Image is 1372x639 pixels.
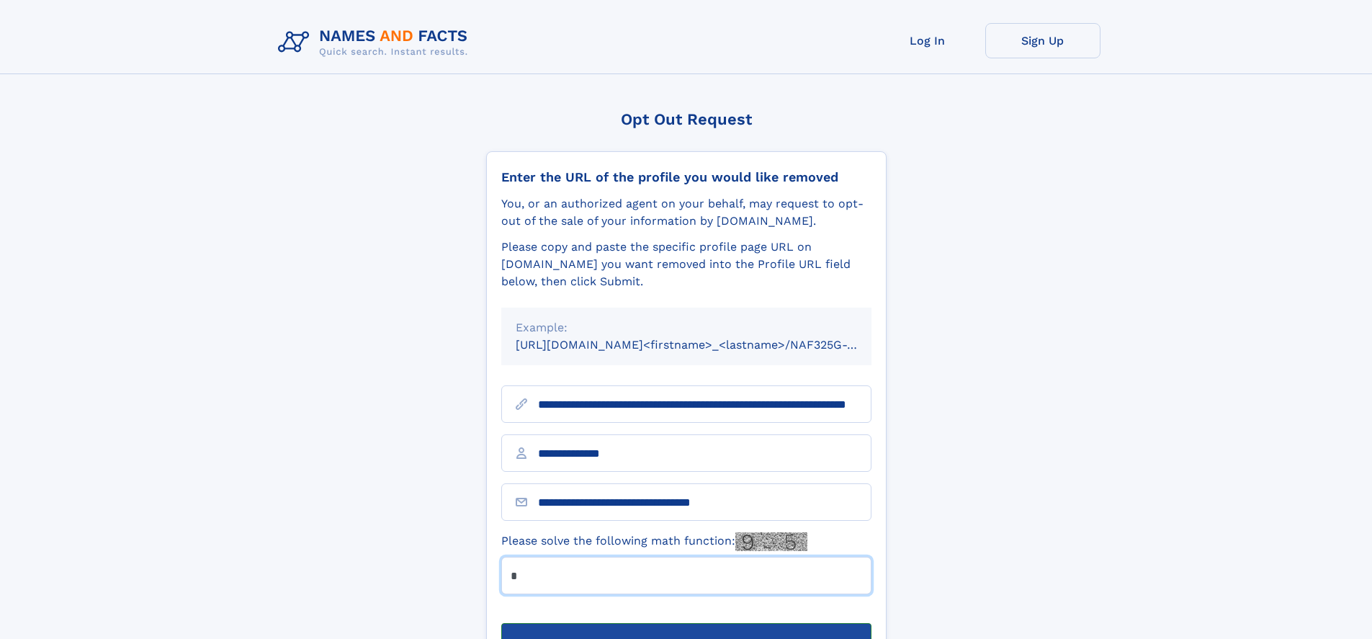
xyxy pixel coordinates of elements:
[501,169,871,185] div: Enter the URL of the profile you would like removed
[501,195,871,230] div: You, or an authorized agent on your behalf, may request to opt-out of the sale of your informatio...
[870,23,985,58] a: Log In
[516,319,857,336] div: Example:
[501,238,871,290] div: Please copy and paste the specific profile page URL on [DOMAIN_NAME] you want removed into the Pr...
[272,23,480,62] img: Logo Names and Facts
[501,532,807,551] label: Please solve the following math function:
[516,338,899,352] small: [URL][DOMAIN_NAME]<firstname>_<lastname>/NAF325G-xxxxxxxx
[985,23,1100,58] a: Sign Up
[486,110,887,128] div: Opt Out Request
